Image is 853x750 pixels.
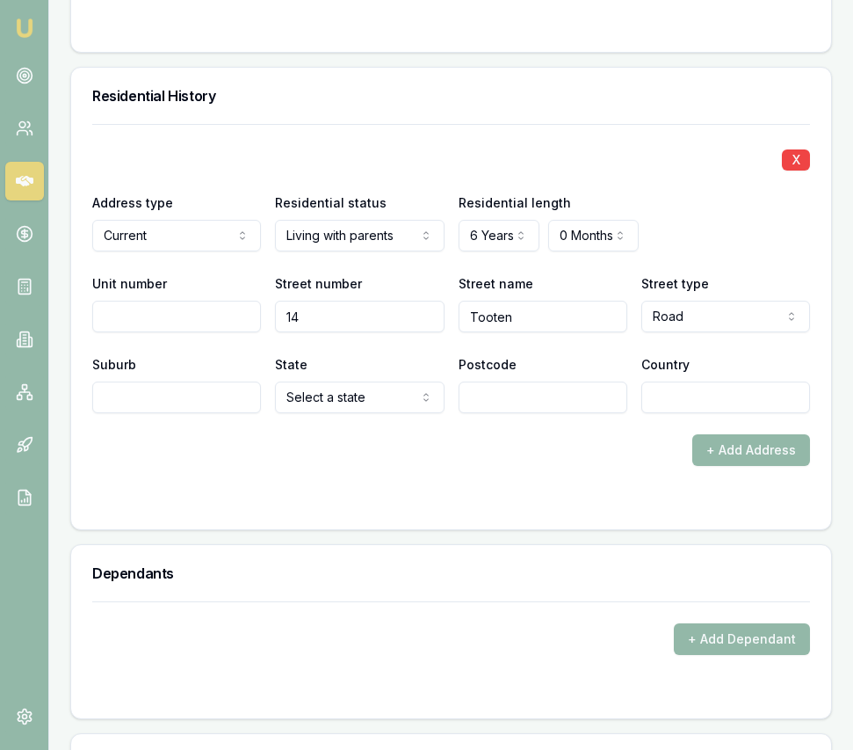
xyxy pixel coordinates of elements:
label: Street number [275,276,362,291]
label: Suburb [92,357,136,372]
label: Address type [92,195,173,210]
h3: Residential History [92,89,810,103]
label: State [275,357,307,372]
label: Street type [641,276,709,291]
button: + Add Address [692,434,810,466]
label: Postcode [459,357,517,372]
img: emu-icon-u.png [14,18,35,39]
label: Residential length [459,195,571,210]
label: Country [641,357,690,372]
label: Unit number [92,276,167,291]
label: Street name [459,276,533,291]
label: Residential status [275,195,387,210]
button: X [782,149,810,171]
button: + Add Dependant [674,623,810,655]
h3: Dependants [92,566,810,580]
